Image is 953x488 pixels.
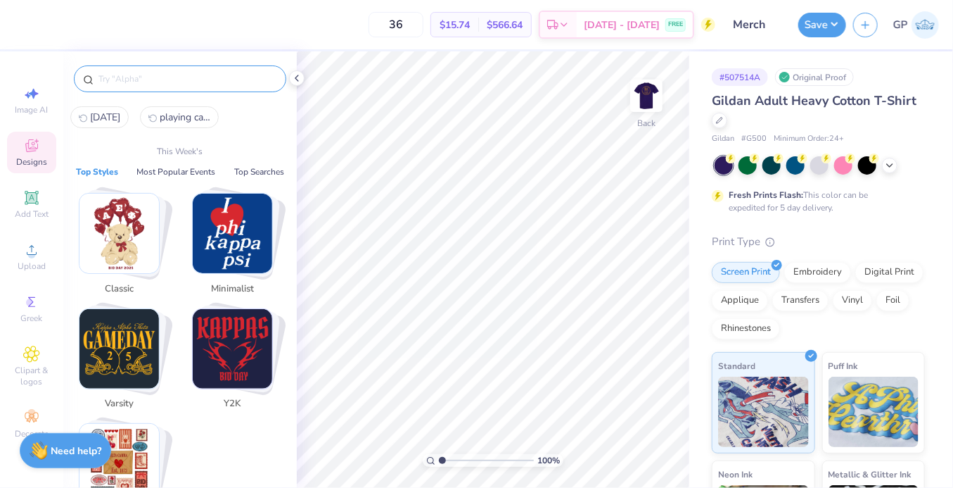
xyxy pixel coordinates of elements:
button: Stack Card Button Classic [70,193,177,301]
button: playing cards1 [140,106,219,128]
div: Foil [876,290,909,311]
span: Y2K [210,397,255,411]
span: Gildan Adult Heavy Cotton T-Shirt [712,92,916,109]
span: Minimum Order: 24 + [774,133,844,145]
div: Screen Print [712,262,780,283]
div: # 507514A [712,68,768,86]
input: – – [369,12,423,37]
span: Decorate [15,428,49,439]
input: Try "Alpha" [97,72,277,86]
div: Embroidery [784,262,851,283]
span: Clipart & logos [7,365,56,387]
span: # G500 [741,133,767,145]
span: FREE [668,20,683,30]
div: Digital Print [855,262,923,283]
span: Greek [21,313,43,324]
div: Rhinestones [712,318,780,339]
span: Puff Ink [829,358,858,373]
span: GP [893,17,908,33]
img: Y2K [193,309,272,389]
button: Top Searches [230,165,288,179]
p: This Week's [158,145,203,158]
span: $15.74 [440,18,470,32]
input: Untitled Design [722,11,791,39]
img: Puff Ink [829,377,919,447]
span: [DATE] - [DATE] [584,18,660,32]
img: Back [632,82,660,110]
span: Metallic & Glitter Ink [829,467,912,482]
button: Save [798,13,846,37]
span: Image AI [15,104,49,115]
div: Vinyl [833,290,872,311]
button: carnival0 [70,106,129,128]
span: Varsity [96,397,142,411]
span: 100 % [537,454,560,467]
span: Add Text [15,208,49,220]
strong: Fresh Prints Flash: [729,189,803,201]
button: Stack Card Button Minimalist [184,193,290,301]
button: Stack Card Button Varsity [70,308,177,417]
img: Germaine Penalosa [912,11,939,39]
button: Stack Card Button Y2K [184,308,290,417]
img: Standard [718,377,809,447]
img: Varsity [79,309,159,389]
button: Top Styles [72,165,122,179]
a: GP [893,11,939,39]
div: Back [637,117,655,130]
div: Print Type [712,234,925,250]
img: Minimalist [193,194,272,273]
div: Original Proof [775,68,854,86]
span: $566.64 [487,18,523,32]
button: Most Popular Events [132,165,219,179]
div: Applique [712,290,768,311]
span: playing cards [160,111,210,124]
span: Upload [18,261,46,272]
div: Transfers [772,290,829,311]
span: Gildan [712,133,734,145]
strong: Need help? [51,444,102,458]
span: Standard [718,358,755,373]
span: Designs [16,156,47,168]
span: Neon Ink [718,467,753,482]
span: Classic [96,282,142,296]
span: Minimalist [210,282,255,296]
img: Classic [79,194,159,273]
span: [DATE] [90,111,120,124]
div: This color can be expedited for 5 day delivery. [729,189,902,214]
